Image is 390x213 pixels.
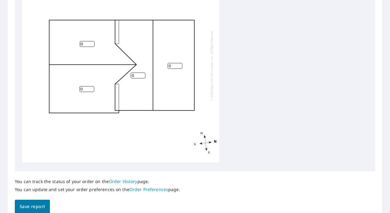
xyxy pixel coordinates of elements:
[20,203,45,211] span: Save report
[15,187,180,192] p: You can update and set your order preferences on the page.
[15,179,180,184] p: You can track the status of your order on the page.
[109,178,137,184] a: Order History
[129,186,168,192] a: Order Preferences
